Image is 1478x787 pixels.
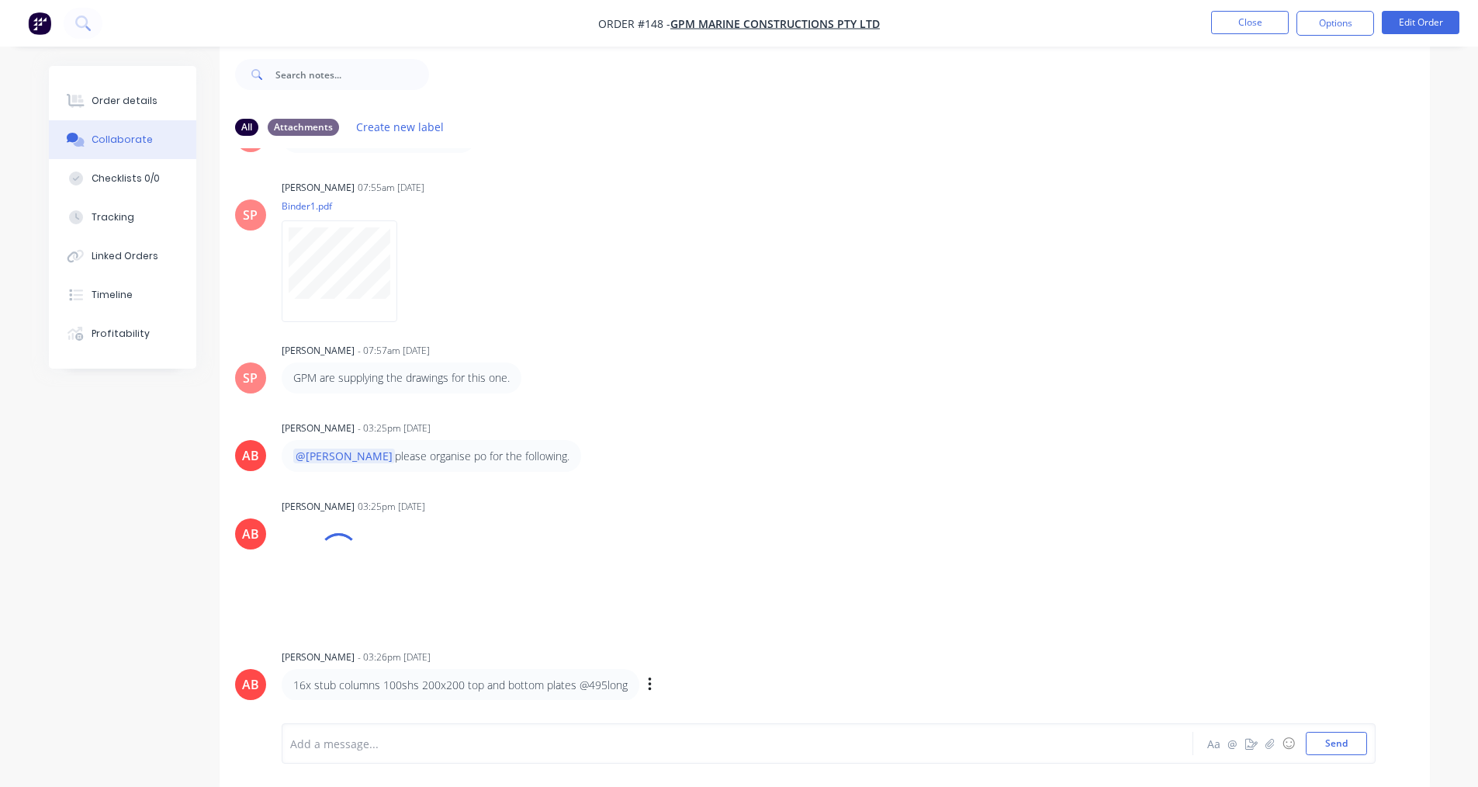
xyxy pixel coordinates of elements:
div: Order details [92,94,157,108]
button: Send [1306,732,1367,755]
div: Attachments [268,119,339,136]
div: Timeline [92,288,133,302]
div: Linked Orders [92,249,158,263]
div: SP [243,206,258,224]
div: - 07:57am [DATE] [358,344,430,358]
button: Tracking [49,198,196,237]
div: please organise po for the following. [293,448,569,464]
div: Collaborate [92,133,153,147]
div: Tracking [92,210,134,224]
button: Options [1296,11,1374,36]
div: SP [243,369,258,387]
span: Order #148 - [598,16,670,31]
button: ☺ [1279,734,1298,753]
div: [PERSON_NAME] [282,650,355,664]
div: 03:25pm [DATE] [358,500,425,514]
div: Checklists 0/0 [92,172,160,185]
button: Linked Orders [49,237,196,276]
div: - 03:25pm [DATE] [358,421,431,435]
div: All [235,119,258,136]
button: Collaborate [49,120,196,159]
div: AB [242,525,259,543]
div: AB [242,446,259,465]
div: 16x stub columns 100shs 200x200 top and bottom plates @495long [293,677,628,693]
button: Aa [1205,734,1224,753]
div: Profitability [92,327,150,341]
button: Timeline [49,276,196,314]
img: Factory [28,12,51,35]
p: GPM are supplying the drawings for this one. [293,370,510,386]
div: [PERSON_NAME] [282,344,355,358]
button: Close [1211,11,1289,34]
div: 07:55am [DATE] [358,181,424,195]
button: Profitability [49,314,196,353]
div: [PERSON_NAME] [282,421,355,435]
button: Order details [49,81,196,120]
span: @[PERSON_NAME] [293,449,395,463]
button: Create new label [348,116,452,137]
button: @ [1224,734,1242,753]
button: Checklists 0/0 [49,159,196,198]
input: Search notes... [275,59,429,90]
button: Edit Order [1382,11,1459,34]
div: - 03:26pm [DATE] [358,650,431,664]
a: GPM Marine Constructions Pty Ltd [670,16,880,31]
div: [PERSON_NAME] [282,500,355,514]
div: AB [242,675,259,694]
p: Binder1.pdf [282,199,413,213]
div: [PERSON_NAME] [282,181,355,195]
